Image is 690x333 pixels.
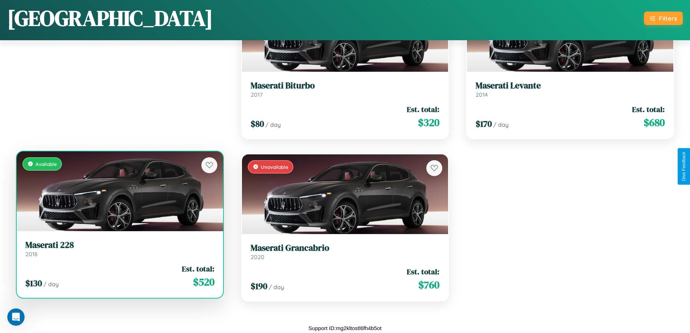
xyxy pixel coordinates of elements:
span: 2020 [251,253,264,261]
span: $ 80 [251,118,264,130]
span: $ 130 [25,277,42,289]
span: $ 190 [251,280,267,292]
a: Maserati 2282018 [25,240,214,258]
a: Maserati Grancabrio2020 [251,243,440,261]
span: $ 760 [418,278,439,292]
span: $ 170 [476,118,492,130]
div: Filters [659,14,677,22]
span: $ 520 [193,275,214,289]
span: $ 680 [644,115,665,130]
span: Est. total: [407,104,439,115]
span: / day [43,280,59,288]
span: / day [493,121,509,128]
span: 2014 [476,91,488,98]
p: Support ID: mg2kltostl6fh4b5ot [309,323,382,333]
div: Give Feedback [681,152,686,181]
h3: Maserati Grancabrio [251,243,440,253]
span: 2017 [251,91,263,98]
h3: Maserati 228 [25,240,214,250]
span: / day [269,283,284,291]
span: $ 320 [418,115,439,130]
h1: [GEOGRAPHIC_DATA] [7,3,213,33]
h3: Maserati Biturbo [251,80,440,91]
button: Filters [644,12,683,25]
a: Maserati Levante2014 [476,80,665,98]
span: Est. total: [632,104,665,115]
iframe: Intercom live chat [7,308,25,326]
a: Maserati Biturbo2017 [251,80,440,98]
span: Est. total: [182,263,214,274]
span: 2018 [25,250,38,258]
span: Est. total: [407,266,439,277]
h3: Maserati Levante [476,80,665,91]
span: Available [35,161,57,167]
span: / day [265,121,281,128]
span: Unavailable [261,164,288,170]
